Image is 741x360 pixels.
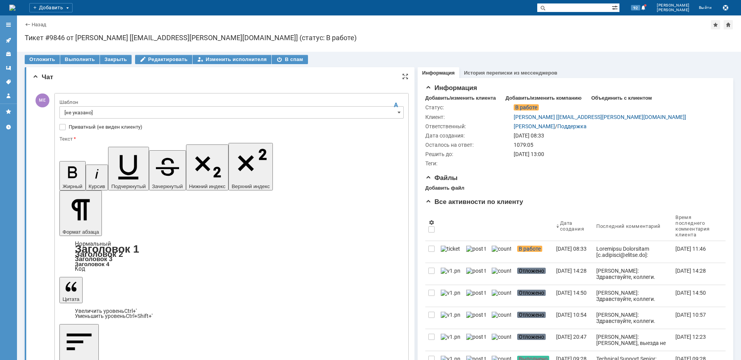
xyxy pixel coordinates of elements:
[59,136,402,141] div: Текст
[75,243,139,255] a: Заголовок 1
[514,123,587,129] div: /
[9,5,15,11] a: Перейти на домашнюю страницу
[126,313,152,319] span: Ctrl+Shift+'
[517,290,546,296] span: Отложено
[152,183,183,189] span: Зачеркнутый
[593,263,672,285] a: [PERSON_NAME]: Здравствуйте, коллеги. Фиксируем недоступность приемного оборудования, со стороны ...
[10,213,53,219] span: [DOMAIN_NAME]
[514,151,544,157] span: [DATE] 13:00
[232,183,270,189] span: Верхний индекс
[466,268,486,274] img: post ticket.png
[17,62,159,68] a: [EMAIL_ADDRESS][PERSON_NAME][DOMAIN_NAME]
[195,169,291,175] a: [EMAIL_ADDRESS][DOMAIN_NAME]
[12,62,57,68] span: [DOMAIN_NAME]
[195,56,291,62] span: [EMAIL_ADDRESS][DOMAIN_NAME]
[556,246,587,252] div: [DATE] 08:33
[492,334,511,340] img: counter.png
[591,95,652,101] div: Объединить с клиентом
[466,334,486,340] img: post ticket.png
[75,261,109,267] a: Заголовок 4
[596,290,669,345] div: [PERSON_NAME]: Здравствуйте, коллеги. Проверили, в настоящий момент канал работает штатно. На зап...
[75,308,137,314] a: Increase
[631,5,640,10] span: 92
[10,138,227,143] span: Причины и сроки уточняются, подробную информацию сообщим при первой возможности.
[466,312,486,318] img: post ticket.png
[441,312,460,318] img: v1.png
[672,211,719,241] th: Время последнего комментария клиента
[2,76,15,88] a: Теги
[425,84,477,92] span: Информация
[438,329,463,351] a: v1.png
[593,241,672,263] a: Loremipsu Dolorsitam [c.adipisci@elitse.do]: Eiusmod, tempori utlabore etdolorema. -- Aliquae adm...
[514,132,721,139] div: [DATE] 08:33
[672,241,719,263] a: [DATE] 11:46
[186,144,229,190] button: Нижний индекс
[492,246,511,252] img: counter.png
[553,241,593,263] a: [DATE] 08:33
[438,285,463,307] a: v1.png
[463,263,489,285] a: post ticket.png
[59,100,402,105] div: Шаблон
[556,312,587,318] div: [DATE] 10:54
[672,285,719,307] a: [DATE] 14:50
[91,132,102,138] span: Vlan
[675,334,706,340] div: [DATE] 12:23
[17,68,159,74] a: [EMAIL_ADDRESS][PERSON_NAME][DOMAIN_NAME]
[149,150,186,190] button: Зачеркнутый
[441,290,460,296] img: v1.png
[675,268,706,274] div: [DATE] 14:28
[59,161,86,190] button: Жирный
[560,220,584,232] div: Дата создания
[425,95,496,101] div: Добавить/изменить клиента
[17,212,159,218] a: [EMAIL_ADDRESS][PERSON_NAME][DOMAIN_NAME]
[596,312,669,343] div: [PERSON_NAME]: Здравствуйте, коллеги. Проверили, канал работает штатно, видим маки в обе стороны.
[63,229,99,235] span: Формат абзаца
[657,8,690,12] span: [PERSON_NAME]
[553,263,593,285] a: [DATE] 14:28
[75,250,123,258] a: Заголовок 2
[12,206,57,212] a: [DOMAIN_NAME]
[10,194,73,200] span: Отдел эксплуатации сети
[553,307,593,329] a: [DATE] 10:54
[36,93,49,107] span: МЕ
[425,132,512,139] div: Дата создания:
[464,70,557,76] a: История переписки из мессенджеров
[75,313,152,319] a: Decrease
[111,183,145,189] span: Подчеркнутый
[425,104,512,110] div: Статус:
[32,22,46,27] a: Назад
[463,241,489,263] a: post ticket.png
[12,56,57,62] a: [DOMAIN_NAME]
[17,87,113,93] a: [EMAIL_ADDRESS][DOMAIN_NAME]
[91,19,102,25] span: Vlan
[422,70,455,76] a: Информация
[553,329,593,351] a: [DATE] 20:47
[17,200,113,206] a: [EMAIL_ADDRESS][DOMAIN_NAME]
[195,25,291,31] span: [EMAIL_ADDRESS][DOMAIN_NAME]
[556,290,587,296] div: [DATE] 14:50
[514,263,553,285] a: Отложено
[612,3,619,11] span: Расширенный поиск
[10,182,15,188] span: ---
[2,48,15,60] a: Клиенты
[75,265,85,272] a: Код
[59,241,404,272] div: Формат абзаца
[108,147,149,190] button: Подчеркнутый
[189,183,226,189] span: Нижний индекс
[59,277,83,303] button: Цитата
[514,104,539,110] span: В работе
[425,185,464,191] div: Добавить файл
[596,223,660,229] div: Последний комментарий
[721,3,730,12] button: Сохранить лог
[17,56,113,62] span: [EMAIL_ADDRESS][DOMAIN_NAME]
[672,329,719,351] a: [DATE] 12:23
[17,99,159,105] a: [EMAIL_ADDRESS][PERSON_NAME][DOMAIN_NAME]
[9,5,15,11] img: logo
[391,100,401,110] span: Скрыть панель инструментов
[553,211,593,241] th: Дата создания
